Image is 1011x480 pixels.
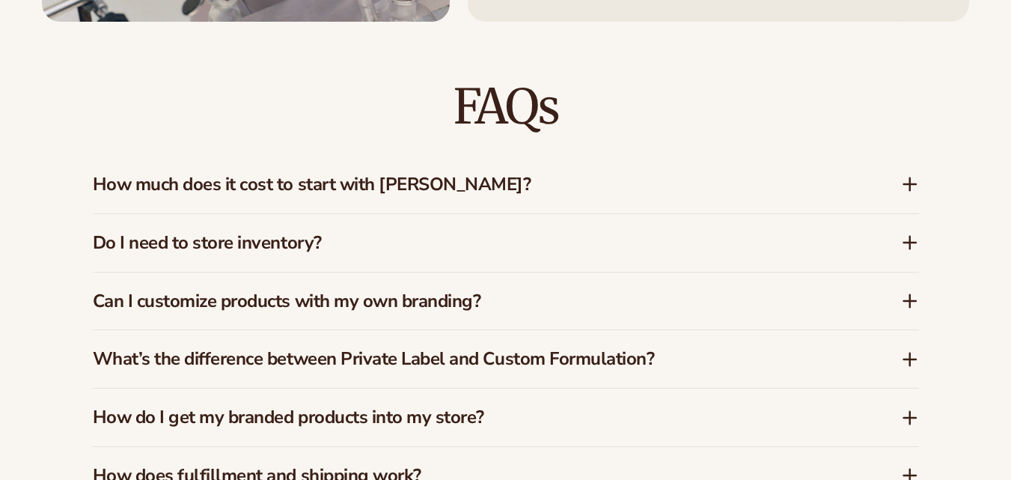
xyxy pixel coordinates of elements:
[93,232,856,254] h3: Do I need to store inventory?
[93,407,856,428] h3: How do I get my branded products into my store?
[93,174,856,195] h3: How much does it cost to start with [PERSON_NAME]?
[93,291,856,312] h3: Can I customize products with my own branding?
[93,82,919,132] h2: FAQs
[93,348,856,370] h3: What’s the difference between Private Label and Custom Formulation?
